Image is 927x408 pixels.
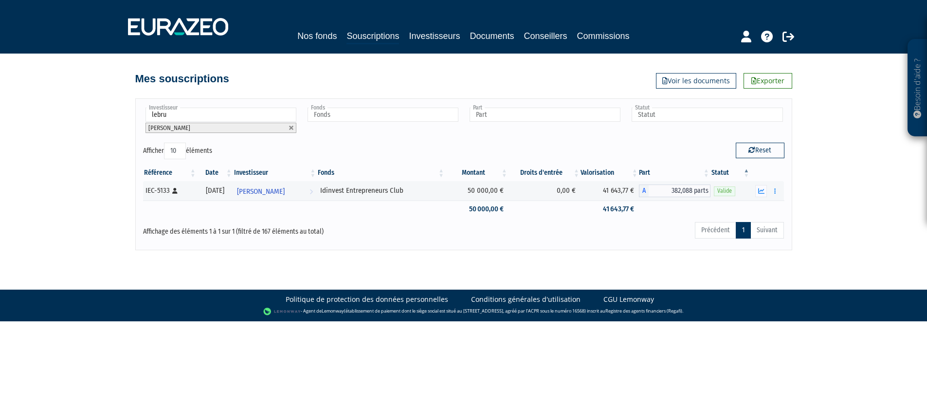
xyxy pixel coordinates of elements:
div: Affichage des éléments 1 à 1 sur 1 (filtré de 167 éléments au total) [143,221,402,237]
td: 50 000,00 € [445,181,509,201]
a: Lemonway [322,308,344,314]
img: 1732889491-logotype_eurazeo_blanc_rvb.png [128,18,228,36]
a: Commissions [577,29,630,43]
a: Politique de protection des données personnelles [286,295,448,304]
a: CGU Lemonway [603,295,654,304]
div: Idinvest Entrepreneurs Club [320,185,442,196]
a: Voir les documents [656,73,736,89]
th: Fonds: activer pour trier la colonne par ordre croissant [317,165,445,181]
a: Conseillers [524,29,567,43]
div: IEC-5133 [145,185,194,196]
div: [DATE] [200,185,230,196]
th: Montant: activer pour trier la colonne par ordre croissant [445,165,509,181]
a: Exporter [744,73,792,89]
a: Nos fonds [297,29,337,43]
th: Droits d'entrée: activer pour trier la colonne par ordre croissant [509,165,581,181]
label: Afficher éléments [143,143,212,159]
select: Afficheréléments [164,143,186,159]
i: [Français] Personne physique [172,188,178,194]
a: Souscriptions [346,29,399,44]
button: Reset [736,143,784,158]
td: 41 643,77 € [581,181,639,201]
i: Voir l'investisseur [309,183,313,201]
span: Valide [714,186,735,196]
td: 0,00 € [509,181,581,201]
th: Référence : activer pour trier la colonne par ordre croissant [143,165,197,181]
td: 41 643,77 € [581,201,639,218]
div: A - Idinvest Entrepreneurs Club [639,185,710,197]
p: Besoin d'aide ? [912,44,923,132]
span: [PERSON_NAME] [237,183,285,201]
th: Statut : activer pour trier la colonne par ordre d&eacute;croissant [710,165,751,181]
a: Conditions générales d'utilisation [471,295,581,304]
a: Registre des agents financiers (Regafi) [605,308,682,314]
th: Part: activer pour trier la colonne par ordre croissant [639,165,710,181]
span: 382,088 parts [649,185,710,197]
a: 1 [736,222,751,239]
th: Investisseur: activer pour trier la colonne par ordre croissant [233,165,317,181]
div: - Agent de (établissement de paiement dont le siège social est situé au [STREET_ADDRESS], agréé p... [10,307,917,316]
span: [PERSON_NAME] [148,124,190,131]
h4: Mes souscriptions [135,73,229,85]
th: Valorisation: activer pour trier la colonne par ordre croissant [581,165,639,181]
a: [PERSON_NAME] [233,181,317,201]
a: Investisseurs [409,29,460,43]
img: logo-lemonway.png [263,307,301,316]
span: A [639,185,649,197]
a: Documents [470,29,514,43]
td: 50 000,00 € [445,201,509,218]
th: Date: activer pour trier la colonne par ordre croissant [197,165,233,181]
